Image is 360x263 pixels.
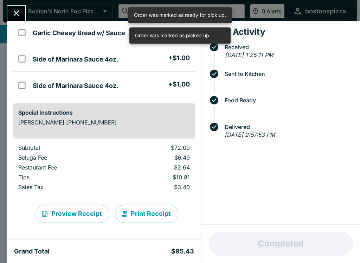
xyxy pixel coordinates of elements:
p: Restaurant Fee [18,164,110,171]
p: $2.64 [121,164,190,171]
div: Order was marked as picked up. [135,30,211,41]
span: Delivered [221,124,354,130]
p: $10.81 [121,174,190,181]
h5: Side of Marinara Sauce 4oz. [33,55,118,64]
span: Received [221,44,354,50]
button: Preview Receipt [36,205,109,223]
p: Beluga Fee [18,154,110,161]
p: Sales Tax [18,184,110,191]
em: [DATE] 1:25:11 PM [225,51,273,58]
button: Close [7,6,25,21]
h5: $95.43 [171,247,194,256]
h4: Order Activity [207,27,354,37]
h5: Side of Marinara Sauce 4oz. [33,82,118,90]
h5: Garlic Cheesy Bread w/ Sauce [33,29,125,37]
h5: Grand Total [14,247,50,256]
h5: + $1.00 [168,54,190,62]
h6: Special Instructions [18,109,190,116]
p: $72.09 [121,144,190,151]
em: [DATE] 2:57:53 PM [225,131,275,138]
span: Food Ready [221,97,354,103]
button: Print Receipt [115,205,178,223]
p: [PERSON_NAME] [PHONE_NUMBER] [18,119,190,126]
div: Order was marked as ready for pick up. [134,9,226,21]
p: $3.40 [121,184,190,191]
h5: + $1.00 [168,80,190,89]
p: Subtotal [18,144,110,151]
p: Tips [18,174,110,181]
table: orders table [13,144,195,193]
p: $6.49 [121,154,190,161]
span: Sent to Kitchen [221,71,354,77]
